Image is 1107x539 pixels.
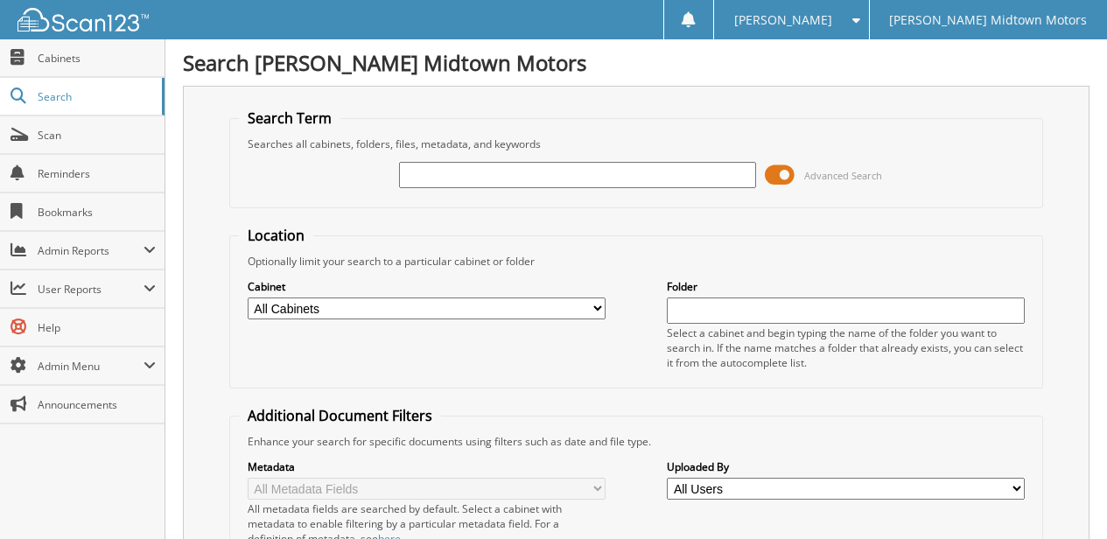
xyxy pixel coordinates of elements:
img: scan123-logo-white.svg [18,8,149,31]
legend: Search Term [239,108,340,128]
legend: Additional Document Filters [239,406,441,425]
span: Announcements [38,397,156,412]
label: Folder [667,279,1025,294]
label: Cabinet [248,279,606,294]
legend: Location [239,226,313,245]
span: Help [38,320,156,335]
span: Reminders [38,166,156,181]
span: Admin Reports [38,243,144,258]
span: Cabinets [38,51,156,66]
div: Enhance your search for specific documents using filters such as date and file type. [239,434,1033,449]
label: Metadata [248,459,606,474]
div: Select a cabinet and begin typing the name of the folder you want to search in. If the name match... [667,325,1025,370]
span: Bookmarks [38,205,156,220]
span: Advanced Search [804,169,882,182]
span: Search [38,89,153,104]
div: Optionally limit your search to a particular cabinet or folder [239,254,1033,269]
h1: Search [PERSON_NAME] Midtown Motors [183,48,1089,77]
span: Scan [38,128,156,143]
span: User Reports [38,282,144,297]
iframe: Chat Widget [1019,455,1107,539]
span: Admin Menu [38,359,144,374]
span: [PERSON_NAME] [734,15,832,25]
div: Searches all cabinets, folders, files, metadata, and keywords [239,136,1033,151]
label: Uploaded By [667,459,1025,474]
span: [PERSON_NAME] Midtown Motors [889,15,1087,25]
